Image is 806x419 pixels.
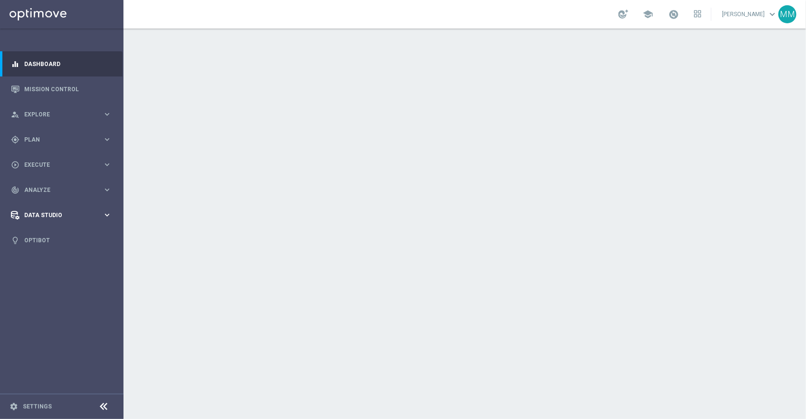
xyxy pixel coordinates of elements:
span: Analyze [24,187,103,193]
div: Plan [11,135,103,144]
a: Optibot [24,228,112,253]
span: Explore [24,112,103,117]
a: Dashboard [24,51,112,76]
a: Settings [23,404,52,409]
span: Data Studio [24,212,103,218]
i: settings [9,402,18,411]
div: Dashboard [11,51,112,76]
button: track_changes Analyze keyboard_arrow_right [10,186,112,194]
i: keyboard_arrow_right [103,185,112,194]
span: school [643,9,653,19]
span: keyboard_arrow_down [767,9,778,19]
div: Analyze [11,186,103,194]
a: [PERSON_NAME]keyboard_arrow_down [721,7,778,21]
i: person_search [11,110,19,119]
i: track_changes [11,186,19,194]
i: equalizer [11,60,19,68]
button: gps_fixed Plan keyboard_arrow_right [10,136,112,143]
i: play_circle_outline [11,161,19,169]
div: Data Studio [11,211,103,219]
i: keyboard_arrow_right [103,110,112,119]
button: person_search Explore keyboard_arrow_right [10,111,112,118]
span: Execute [24,162,103,168]
div: Explore [11,110,103,119]
button: Data Studio keyboard_arrow_right [10,211,112,219]
button: play_circle_outline Execute keyboard_arrow_right [10,161,112,169]
div: Mission Control [11,76,112,102]
div: Optibot [11,228,112,253]
div: MM [778,5,797,23]
i: lightbulb [11,236,19,245]
i: gps_fixed [11,135,19,144]
i: keyboard_arrow_right [103,160,112,169]
i: keyboard_arrow_right [103,210,112,219]
i: keyboard_arrow_right [103,135,112,144]
button: equalizer Dashboard [10,60,112,68]
div: Execute [11,161,103,169]
button: Mission Control [10,86,112,93]
button: lightbulb Optibot [10,237,112,244]
a: Mission Control [24,76,112,102]
span: Plan [24,137,103,143]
